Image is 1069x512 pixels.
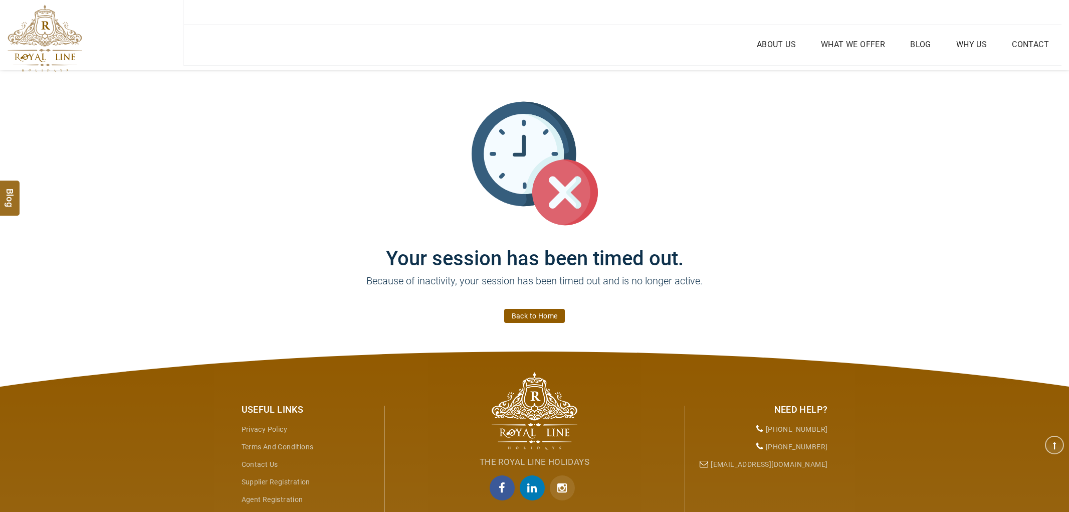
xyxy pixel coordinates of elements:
a: Agent Registration [242,495,303,503]
a: What we Offer [818,37,888,52]
a: About Us [754,37,798,52]
a: Instagram [550,475,580,500]
li: [PHONE_NUMBER] [693,438,828,456]
a: linkedin [520,475,550,500]
a: Terms and Conditions [242,443,314,451]
a: Supplier Registration [242,478,310,486]
a: Contact Us [242,460,278,468]
span: The Royal Line Holidays [480,457,589,467]
div: Useful Links [242,403,377,416]
li: [PHONE_NUMBER] [693,421,828,438]
a: Why Us [954,37,989,52]
span: Blog [4,189,17,197]
a: Blog [908,37,934,52]
a: Privacy Policy [242,425,288,433]
div: Need Help? [693,403,828,416]
a: Contact [1009,37,1051,52]
p: Because of inactivity, your session has been timed out and is no longer active. [234,273,835,303]
img: session_time_out.svg [472,100,598,227]
a: [EMAIL_ADDRESS][DOMAIN_NAME] [711,460,827,468]
a: facebook [490,475,520,500]
img: The Royal Line Holidays [8,5,82,72]
a: Back to Home [504,309,565,323]
img: The Royal Line Holidays [492,372,577,450]
h1: Your session has been timed out. [234,227,835,270]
